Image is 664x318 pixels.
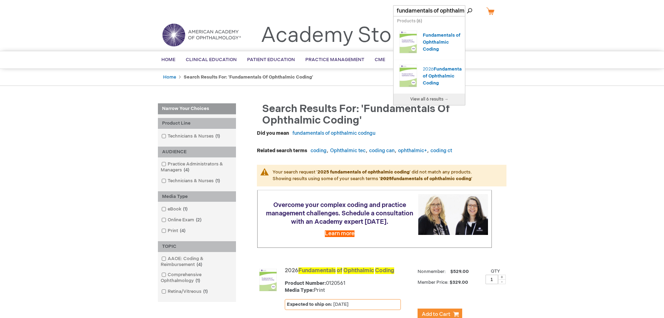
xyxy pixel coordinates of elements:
[261,23,411,48] a: Academy Store
[430,148,452,154] a: coding ct
[318,169,410,175] strong: 2025 fundamentals of ophthalmic coding
[434,66,466,72] span: Fundamentals
[158,147,236,157] div: AUDIENCE
[160,133,223,140] a: Technicians & Nurses1
[397,19,415,24] span: Products
[486,275,498,284] input: Qty
[195,262,204,267] span: 4
[214,178,222,184] span: 1
[158,118,236,129] div: Product Line
[450,280,469,285] span: $329.00
[194,278,202,283] span: 1
[449,3,475,17] span: Search
[423,66,466,86] a: 2026Fundamentals of Ophthalmic Coding
[311,148,327,154] a: coding
[397,62,419,90] img: 2026 Fundamentals of Ophthalmic Coding
[266,201,413,225] span: Overcome your complex coding and practice management challenges. Schedule a consultation with an ...
[394,26,465,94] ul: Search Autocomplete Result
[410,97,449,102] span: View all 6 results →
[417,19,422,24] span: ( )
[184,74,313,80] strong: Search results for: 'fundamentals of ophthalmic coding'
[423,46,439,52] span: Coding
[449,269,470,274] span: $529.00
[160,272,234,284] a: Comprehensive Ophthalmology1
[393,5,465,16] input: Name, # or keyword
[375,57,385,62] span: CME
[262,103,450,127] span: Search results for: 'fundamentals of ophthalmic coding'
[423,39,449,45] span: Ophthalmic
[423,73,427,79] span: of
[423,80,439,86] span: Coding
[194,217,203,223] span: 2
[257,165,506,186] p: Your search request ' ' did not match any products. Showing results using some of your search ter...
[186,57,237,62] span: Clinical Education
[178,228,187,234] span: 4
[160,288,211,295] a: Retina/Vitreous1
[160,256,234,268] a: AAOE: Coding & Reimbursement4
[398,148,427,154] a: ophthalmic+
[418,280,449,285] strong: Member Price:
[201,289,209,294] span: 1
[285,280,414,294] div: 0120561 Print
[285,280,326,286] strong: Product Number:
[158,103,236,114] strong: Narrow Your Choices
[158,241,236,252] div: TOPIC
[257,147,307,154] dt: Related search terms
[298,267,336,274] span: Fundamentals
[287,302,332,307] strong: Expected to ship on:
[343,267,374,274] span: Ophthalmic
[428,73,455,79] span: Ophthalmic
[397,28,423,58] a: Fundamentals of Ophthalmic Coding
[397,62,423,92] a: 2026 Fundamentals of Ophthalmic Coding
[330,148,366,154] a: Ophthalmic tec
[418,194,488,235] img: Schedule a consultation with an Academy expert today
[160,217,204,223] a: Online Exam2
[285,267,394,274] a: 2026Fundamentals of Ophthalmic Coding
[333,302,349,307] span: [DATE]
[397,28,419,56] img: Fundamentals of Ophthalmic Coding
[325,230,354,237] a: Learn more
[160,161,234,173] a: Practice Administrators & Managers4
[257,269,279,291] img: 2026 Fundamentals of Ophthalmic Coding
[214,133,222,139] span: 1
[160,228,188,234] a: Print4
[337,267,342,274] span: of
[423,32,455,38] span: Fundamentals
[369,148,395,154] a: coding can
[394,94,465,105] a: View all 6 results →
[247,57,295,62] span: Patient Education
[160,178,223,184] a: Technicians & Nurses1
[422,311,450,318] span: Add to Cart
[380,176,471,182] strong: fundamentals of ophthalmic coding
[423,32,460,52] a: Fundamentals of Ophthalmic Coding
[491,268,500,274] label: Qty
[182,167,191,173] span: 4
[292,130,375,136] a: fundamentals of ophthalmic codngu
[418,19,421,24] span: 6
[418,267,446,276] strong: Nonmember:
[285,287,314,293] strong: Media Type:
[456,32,460,38] span: of
[163,74,176,80] a: Home
[305,57,364,62] span: Practice Management
[257,130,289,137] dt: Did you mean
[181,206,189,212] span: 1
[160,206,190,213] a: eBook1
[380,176,392,182] strike: 2025
[375,267,394,274] span: Coding
[161,57,175,62] span: Home
[158,191,236,202] div: Media Type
